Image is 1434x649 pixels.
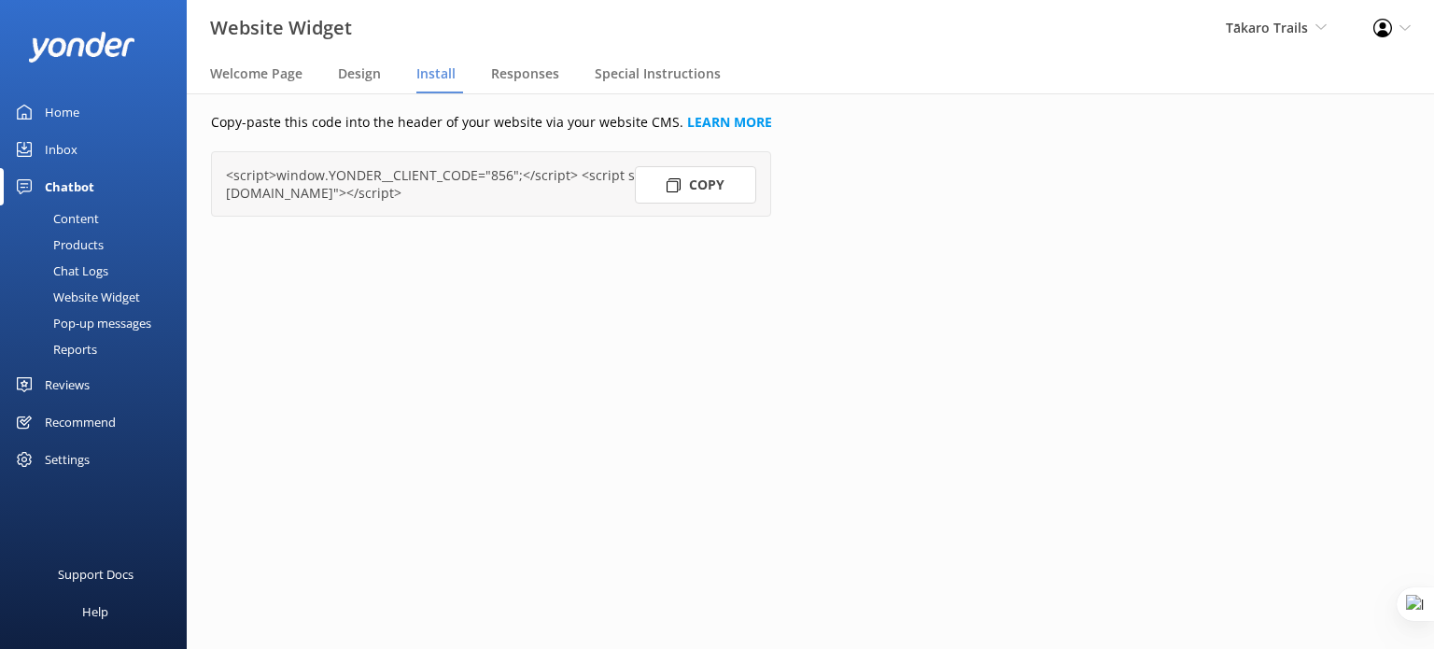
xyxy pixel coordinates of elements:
div: <script>window.YONDER__CLIENT_CODE="856";</script> <script src="[URL][DOMAIN_NAME]"></script> [226,166,756,202]
h3: Website Widget [210,13,352,43]
button: Copy [635,166,756,204]
a: Reports [11,336,187,362]
div: Help [82,593,108,630]
div: Inbox [45,131,77,168]
div: Chatbot [45,168,94,205]
span: Design [338,64,381,83]
span: Tākaro Trails [1226,19,1308,36]
span: Install [416,64,456,83]
div: Content [11,205,99,232]
div: Website Widget [11,284,140,310]
div: Recommend [45,403,116,441]
div: Pop-up messages [11,310,151,336]
span: Special Instructions [595,64,721,83]
a: Pop-up messages [11,310,187,336]
span: Responses [491,64,559,83]
a: Chat Logs [11,258,187,284]
span: Welcome Page [210,64,302,83]
div: Settings [45,441,90,478]
div: Reviews [45,366,90,403]
div: Products [11,232,104,258]
a: Products [11,232,187,258]
div: Home [45,93,79,131]
div: Chat Logs [11,258,108,284]
a: LEARN MORE [687,113,772,131]
a: Content [11,205,187,232]
a: Website Widget [11,284,187,310]
div: Support Docs [58,556,134,593]
img: yonder-white-logo.png [28,32,135,63]
div: Reports [11,336,97,362]
p: Copy-paste this code into the header of your website via your website CMS. [211,112,977,133]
